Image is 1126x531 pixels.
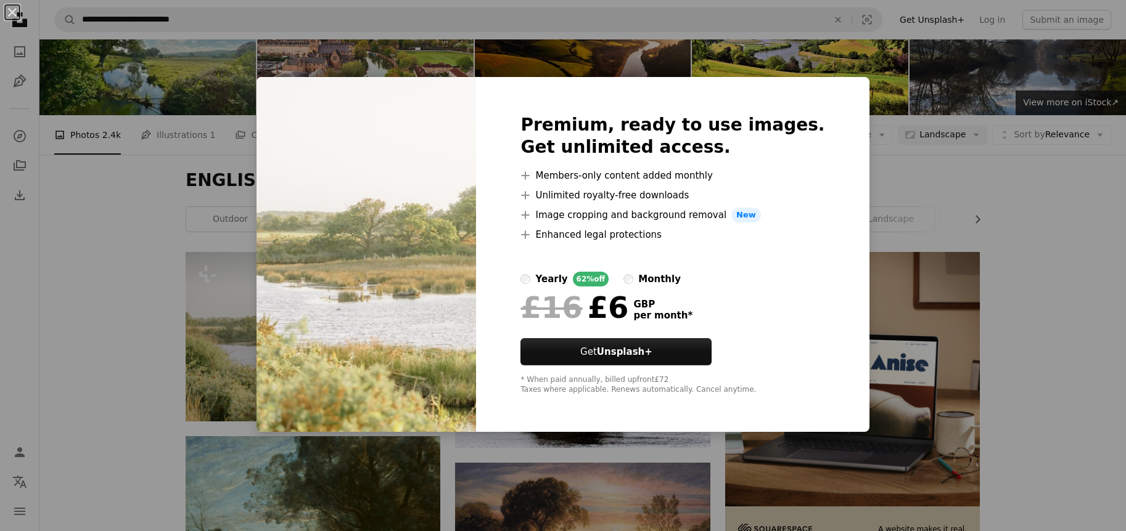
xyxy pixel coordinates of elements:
button: GetUnsplash+ [520,338,712,365]
span: £16 [520,291,582,323]
input: yearly62%off [520,274,530,284]
li: Enhanced legal protections [520,227,824,242]
h2: Premium, ready to use images. Get unlimited access. [520,114,824,158]
li: Members-only content added monthly [520,168,824,183]
div: * When paid annually, billed upfront £72 Taxes where applicable. Renews automatically. Cancel any... [520,375,824,395]
input: monthly [623,274,633,284]
div: 62% off [573,272,609,286]
div: monthly [638,272,681,286]
span: per month * [633,310,692,321]
span: New [731,208,761,222]
strong: Unsplash+ [597,346,652,357]
li: Unlimited royalty-free downloads [520,188,824,203]
li: Image cropping and background removal [520,208,824,222]
div: yearly [535,272,567,286]
img: premium_photo-1755002658374-83ee853f482a [257,77,476,432]
span: GBP [633,299,692,310]
div: £6 [520,291,628,323]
